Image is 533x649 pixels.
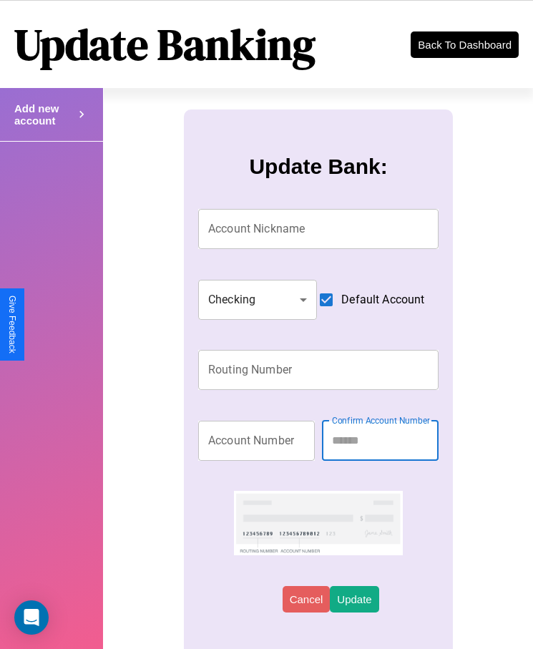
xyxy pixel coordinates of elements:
h3: Update Bank: [249,155,387,179]
div: Give Feedback [7,296,17,353]
div: Checking [198,280,317,320]
button: Update [330,586,378,613]
img: check [234,491,402,555]
span: Default Account [341,291,424,308]
h4: Add new account [14,102,74,127]
button: Cancel [283,586,331,613]
div: Open Intercom Messenger [14,600,49,635]
h1: Update Banking [14,15,316,74]
label: Confirm Account Number [332,414,430,426]
button: Back To Dashboard [411,31,519,58]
